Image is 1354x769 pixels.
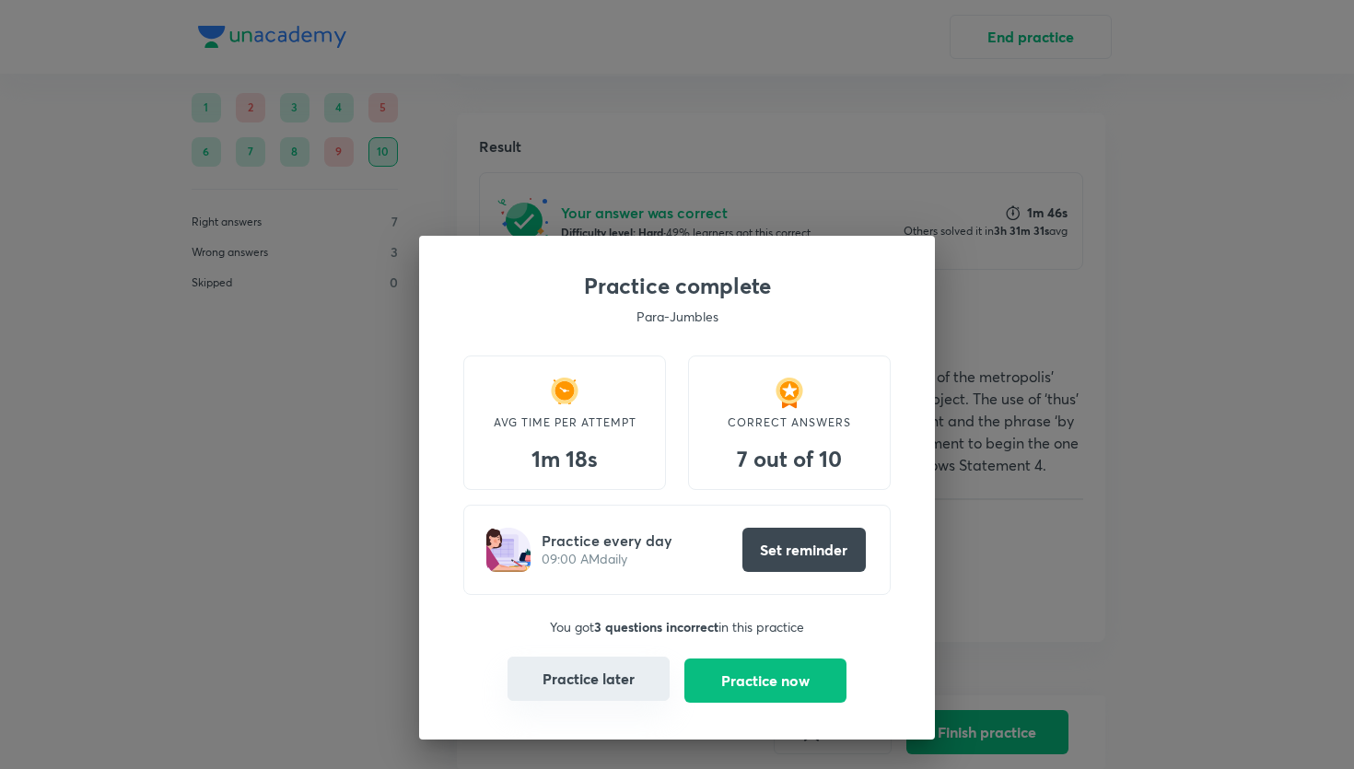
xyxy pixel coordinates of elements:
img: girl-writing [486,528,531,572]
p: AVG TIME PER ATTEMPT [483,414,647,431]
img: medal [771,375,808,412]
strong: 3 questions incorrect [594,618,718,635]
h3: Practice complete [463,273,891,299]
img: time taken [546,375,583,412]
button: Practice later [508,657,670,701]
p: 09:00 AM daily [542,550,672,568]
button: Practice now [684,658,846,703]
h3: 7 out of 10 [707,446,871,472]
p: CORRECT ANSWERS [707,414,871,431]
p: You got in this practice [463,617,891,636]
p: Para-Jumbles [463,307,891,326]
button: Set reminder [742,528,866,572]
h5: Practice every day [542,531,672,550]
h3: 1m 18s [483,446,647,472]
